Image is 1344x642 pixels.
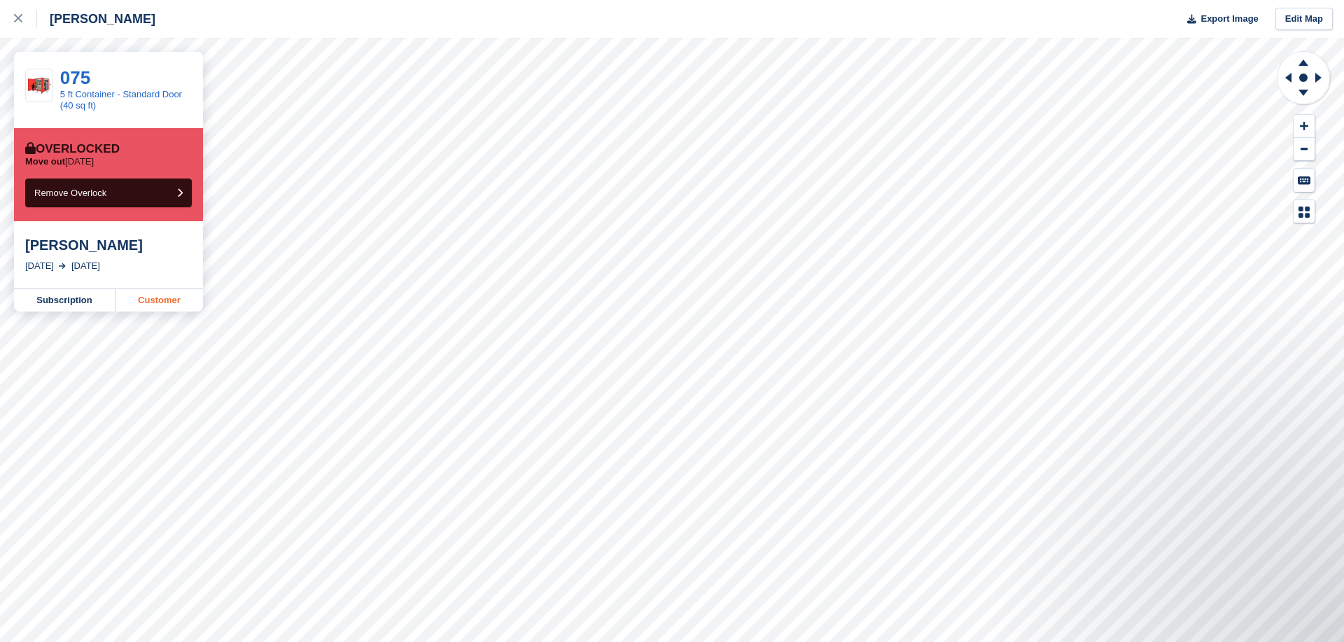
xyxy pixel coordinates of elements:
button: Remove Overlock [25,179,192,207]
button: Export Image [1179,8,1259,31]
div: Overlocked [25,142,120,156]
a: Edit Map [1275,8,1333,31]
div: [DATE] [71,259,100,273]
a: Subscription [14,289,115,312]
span: Remove Overlock [34,188,106,198]
button: Map Legend [1294,200,1315,223]
img: arrow-right-light-icn-cde0832a797a2874e46488d9cf13f60e5c3a73dbe684e267c42b8395dfbc2abf.svg [59,263,66,269]
a: 5 ft Container - Standard Door (40 sq ft) [60,89,182,111]
button: Zoom In [1294,115,1315,138]
a: Customer [115,289,203,312]
span: Move out [25,156,65,167]
button: Keyboard Shortcuts [1294,169,1315,192]
div: [PERSON_NAME] [37,11,155,27]
div: [DATE] [25,259,54,273]
a: 075 [60,67,90,88]
img: 5ftContainerDiagram.jpg [26,76,52,95]
div: [PERSON_NAME] [25,237,192,253]
p: [DATE] [25,156,94,167]
button: Zoom Out [1294,138,1315,161]
span: Export Image [1200,12,1258,26]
